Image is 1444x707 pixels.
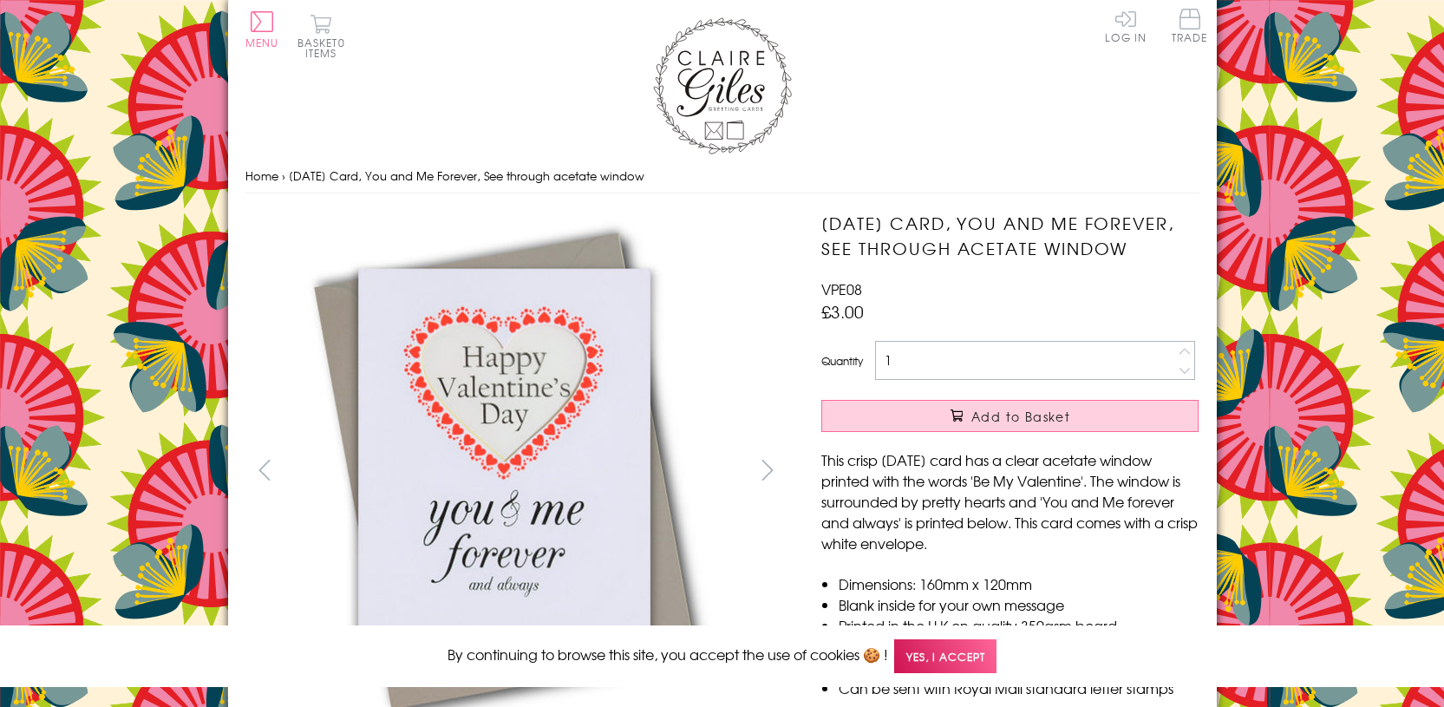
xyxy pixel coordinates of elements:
span: Trade [1172,9,1208,43]
h1: [DATE] Card, You and Me Forever, See through acetate window [821,211,1199,261]
span: £3.00 [821,299,864,324]
p: This crisp [DATE] card has a clear acetate window printed with the words 'Be My Valentine'. The w... [821,449,1199,553]
span: VPE08 [821,278,862,299]
li: Can be sent with Royal Mail standard letter stamps [839,678,1199,698]
nav: breadcrumbs [245,159,1199,194]
a: Trade [1172,9,1208,46]
button: Menu [245,11,279,48]
label: Quantity [821,353,863,369]
span: 0 items [305,35,345,61]
button: Add to Basket [821,400,1199,432]
li: Blank inside for your own message [839,594,1199,615]
a: Home [245,167,278,184]
span: Yes, I accept [894,639,996,673]
span: Menu [245,35,279,50]
button: next [748,450,787,489]
span: [DATE] Card, You and Me Forever, See through acetate window [289,167,644,184]
li: Dimensions: 160mm x 120mm [839,573,1199,594]
a: Log In [1105,9,1147,43]
span: › [282,167,285,184]
button: Basket0 items [297,14,345,58]
img: Claire Giles Greetings Cards [653,17,792,154]
li: Printed in the U.K on quality 350gsm board [839,615,1199,636]
button: prev [245,450,284,489]
span: Add to Basket [971,408,1070,425]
